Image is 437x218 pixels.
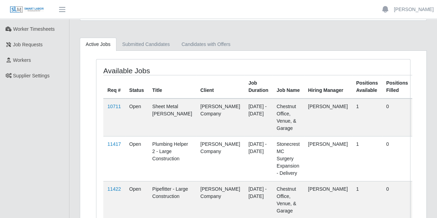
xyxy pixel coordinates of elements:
[394,6,434,13] a: [PERSON_NAME]
[175,38,236,51] a: Candidates with Offers
[304,136,352,181] td: [PERSON_NAME]
[273,136,304,181] td: Stonecrest MC Surgery Expansion - Delivery
[13,73,50,78] span: Supplier Settings
[244,136,273,181] td: [DATE] - [DATE]
[13,42,43,47] span: Job Requests
[148,136,196,181] td: Plumbing Helper 2 - Large Construction
[107,186,121,192] a: 11422
[116,38,176,51] a: Submitted Candidates
[244,98,273,136] td: [DATE] - [DATE]
[125,75,148,98] th: Status
[382,75,412,98] th: Positions Filled
[304,98,352,136] td: [PERSON_NAME]
[103,66,222,75] h4: Available Jobs
[107,104,121,109] a: 10711
[125,98,148,136] td: Open
[196,136,244,181] td: [PERSON_NAME] Company
[13,26,55,32] span: Worker Timesheets
[273,98,304,136] td: Chestnut Office, Venue, & Garage
[196,98,244,136] td: [PERSON_NAME] Company
[304,75,352,98] th: Hiring Manager
[80,38,116,51] a: Active Jobs
[273,75,304,98] th: Job Name
[352,75,382,98] th: Positions Available
[382,98,412,136] td: 0
[352,136,382,181] td: 1
[148,75,196,98] th: Title
[125,136,148,181] td: Open
[352,98,382,136] td: 1
[382,136,412,181] td: 0
[148,98,196,136] td: Sheet Metal [PERSON_NAME]
[103,75,125,98] th: Req #
[244,75,273,98] th: Job Duration
[107,141,121,147] a: 11417
[196,75,244,98] th: Client
[10,6,44,13] img: SLM Logo
[13,57,31,63] span: Workers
